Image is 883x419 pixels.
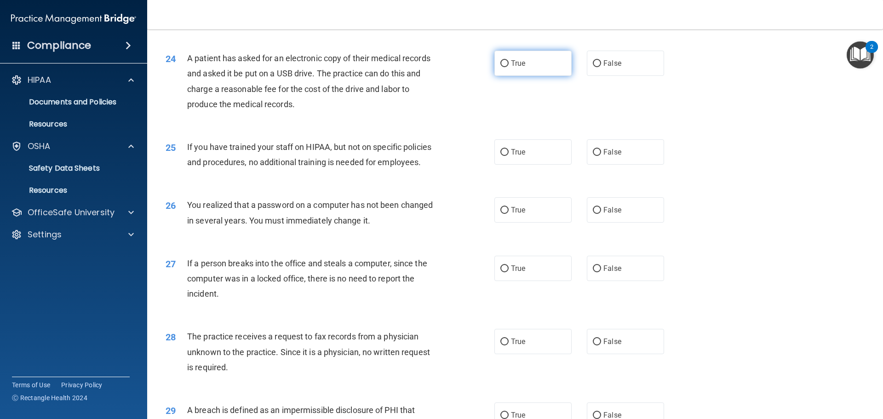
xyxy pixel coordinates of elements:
[6,98,132,107] p: Documents and Policies
[166,142,176,153] span: 25
[500,60,509,67] input: True
[187,258,427,298] span: If a person breaks into the office and steals a computer, since the computer was in a locked offi...
[187,53,430,109] span: A patient has asked for an electronic copy of their medical records and asked it be put on a USB ...
[11,10,136,28] img: PMB logo
[166,258,176,270] span: 27
[847,41,874,69] button: Open Resource Center, 2 new notifications
[28,229,62,240] p: Settings
[500,149,509,156] input: True
[187,332,430,372] span: The practice receives a request to fax records from a physician unknown to the practice. Since it...
[166,332,176,343] span: 28
[500,207,509,214] input: True
[593,149,601,156] input: False
[593,412,601,419] input: False
[166,53,176,64] span: 24
[6,164,132,173] p: Safety Data Sheets
[500,265,509,272] input: True
[603,206,621,214] span: False
[6,120,132,129] p: Resources
[166,405,176,416] span: 29
[28,207,115,218] p: OfficeSafe University
[870,47,873,59] div: 2
[11,229,134,240] a: Settings
[6,186,132,195] p: Resources
[511,264,525,273] span: True
[12,380,50,390] a: Terms of Use
[11,141,134,152] a: OSHA
[511,206,525,214] span: True
[11,75,134,86] a: HIPAA
[603,148,621,156] span: False
[593,207,601,214] input: False
[511,148,525,156] span: True
[166,200,176,211] span: 26
[187,200,433,225] span: You realized that a password on a computer has not been changed in several years. You must immedi...
[511,337,525,346] span: True
[593,339,601,345] input: False
[603,59,621,68] span: False
[603,337,621,346] span: False
[593,265,601,272] input: False
[511,59,525,68] span: True
[28,141,51,152] p: OSHA
[187,142,431,167] span: If you have trained your staff on HIPAA, but not on specific policies and procedures, no addition...
[11,207,134,218] a: OfficeSafe University
[500,412,509,419] input: True
[603,264,621,273] span: False
[27,39,91,52] h4: Compliance
[28,75,51,86] p: HIPAA
[500,339,509,345] input: True
[593,60,601,67] input: False
[12,393,87,402] span: Ⓒ Rectangle Health 2024
[61,380,103,390] a: Privacy Policy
